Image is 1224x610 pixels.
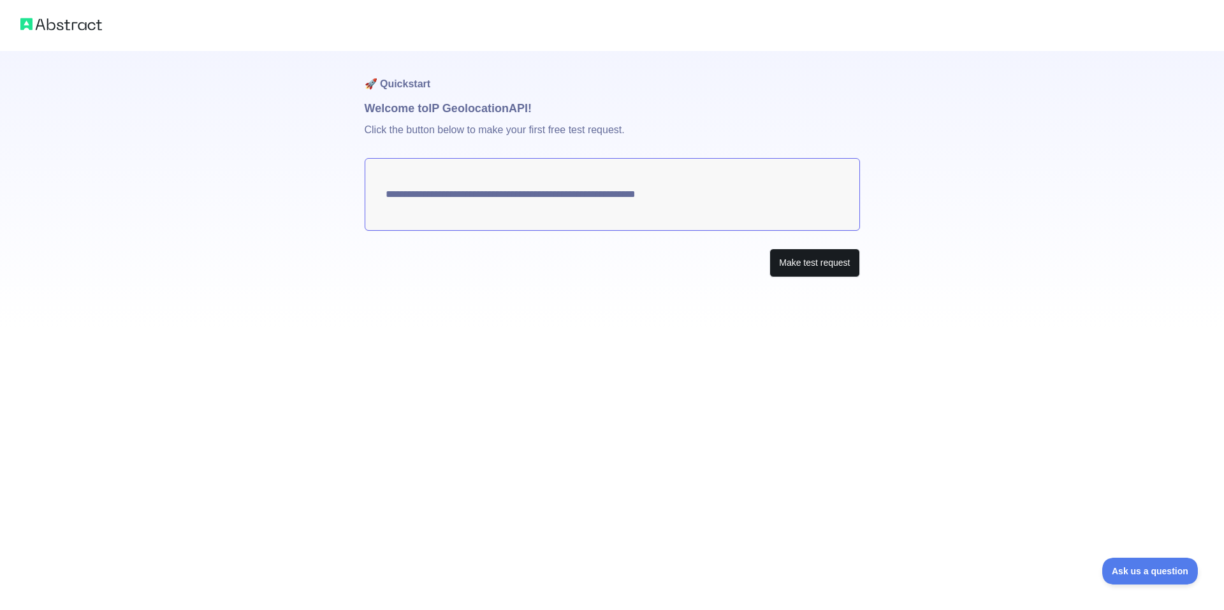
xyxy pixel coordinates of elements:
[365,51,860,99] h1: 🚀 Quickstart
[365,117,860,158] p: Click the button below to make your first free test request.
[769,249,859,277] button: Make test request
[20,15,102,33] img: Abstract logo
[1102,558,1198,585] iframe: Toggle Customer Support
[365,99,860,117] h1: Welcome to IP Geolocation API!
